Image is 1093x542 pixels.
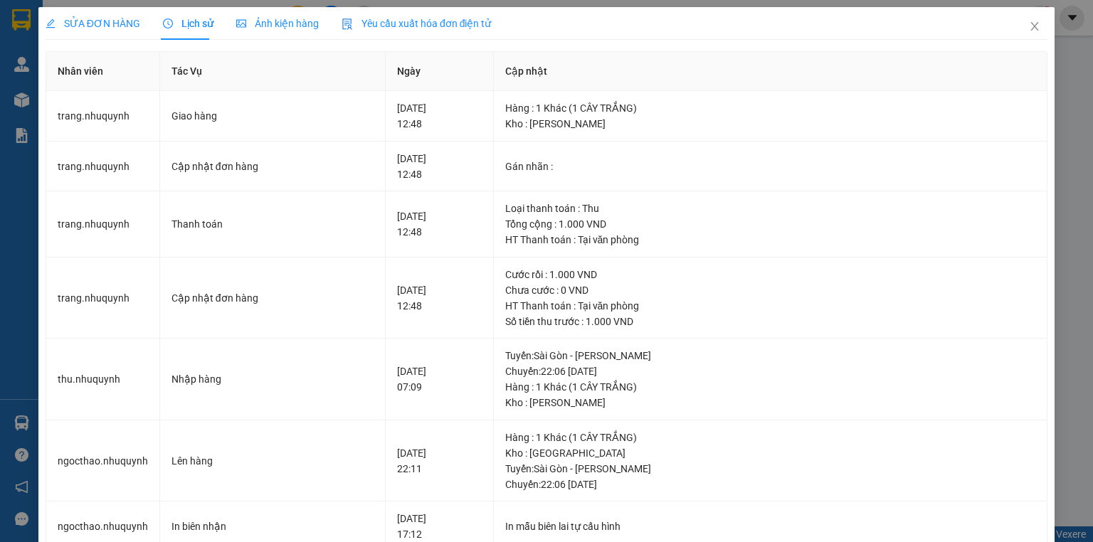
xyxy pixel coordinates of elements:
div: Chưa cước : 0 VND [505,282,1036,298]
span: Yêu cầu xuất hóa đơn điện tử [342,18,492,29]
span: picture [236,18,246,28]
div: [DATE] 17:12 [397,511,482,542]
div: Tuyến : Sài Gòn - [PERSON_NAME] Chuyến: 22:06 [DATE] [505,461,1036,492]
div: In mẫu biên lai tự cấu hình [505,519,1036,534]
div: Loại thanh toán : Thu [505,201,1036,216]
span: Ảnh kiện hàng [236,18,319,29]
div: HT Thanh toán : Tại văn phòng [505,232,1036,248]
div: Cước rồi : 1.000 VND [505,267,1036,282]
div: In biên nhận [171,519,374,534]
img: icon [342,18,353,30]
div: Lên hàng [171,453,374,469]
span: clock-circle [163,18,173,28]
th: Ngày [386,52,494,91]
div: Kho : [PERSON_NAME] [505,395,1036,410]
td: thu.nhuquynh [46,339,160,420]
div: Hàng : 1 Khác (1 CÂY TRẮNG) [505,379,1036,395]
button: Close [1015,7,1055,47]
div: [DATE] 22:11 [397,445,482,477]
th: Nhân viên [46,52,160,91]
div: Thanh toán [171,216,374,232]
span: edit [46,18,56,28]
td: ngocthao.nhuquynh [46,420,160,502]
span: SỬA ĐƠN HÀNG [46,18,140,29]
div: HT Thanh toán : Tại văn phòng [505,298,1036,314]
div: Hàng : 1 Khác (1 CÂY TRẮNG) [505,430,1036,445]
strong: 342 [PERSON_NAME], P1, Q10, TP.HCM - 0931 556 979 [6,53,206,86]
div: Hàng : 1 Khác (1 CÂY TRẮNG) [505,100,1036,116]
span: Lịch sử [163,18,213,29]
td: trang.nhuquynh [46,91,160,142]
div: [DATE] 07:09 [397,363,482,395]
div: [DATE] 12:48 [397,208,482,240]
div: Nhập hàng [171,371,374,387]
strong: NHƯ QUỲNH [39,6,174,33]
span: VP [PERSON_NAME]: [6,88,111,102]
th: Cập nhật [494,52,1048,91]
div: [DATE] 12:48 [397,151,482,182]
div: Cập nhật đơn hàng [171,290,374,306]
div: Kho : [GEOGRAPHIC_DATA] [505,445,1036,461]
div: Cập nhật đơn hàng [171,159,374,174]
td: trang.nhuquynh [46,142,160,192]
div: Kho : [PERSON_NAME] [505,116,1036,132]
div: Giao hàng [171,108,374,124]
td: trang.nhuquynh [46,191,160,257]
p: VP [GEOGRAPHIC_DATA]: [6,51,208,86]
div: Số tiền thu trước : 1.000 VND [505,314,1036,329]
span: close [1029,21,1040,32]
div: [DATE] 12:48 [397,100,482,132]
div: Tuyến : Sài Gòn - [PERSON_NAME] Chuyến: 22:06 [DATE] [505,348,1036,379]
div: [DATE] 12:48 [397,282,482,314]
div: Gán nhãn : [505,159,1036,174]
th: Tác Vụ [160,52,386,91]
td: trang.nhuquynh [46,257,160,339]
div: Tổng cộng : 1.000 VND [505,216,1036,232]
